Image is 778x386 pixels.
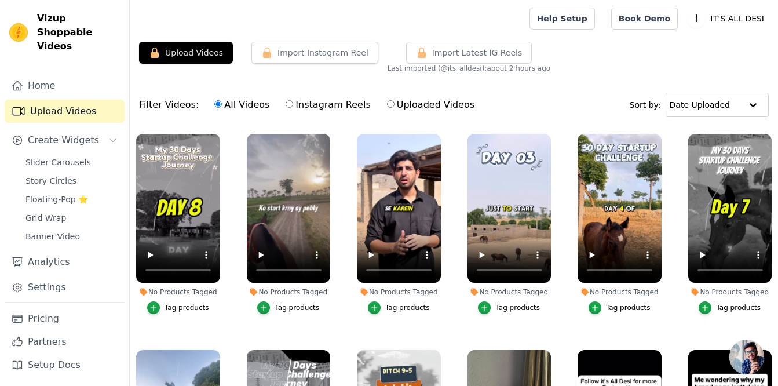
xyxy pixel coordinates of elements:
[19,154,125,170] a: Slider Carousels
[495,303,540,312] div: Tag products
[388,64,550,73] span: Last imported (@ its_alldesi ): about 2 hours ago
[5,276,125,299] a: Settings
[214,100,222,108] input: All Videos
[716,303,761,312] div: Tag products
[139,42,233,64] button: Upload Videos
[147,301,209,314] button: Tag products
[19,191,125,207] a: Floating-Pop ⭐
[25,231,80,242] span: Banner Video
[25,156,91,168] span: Slider Carousels
[688,287,772,297] div: No Products Tagged
[406,42,532,64] button: Import Latest IG Reels
[136,287,220,297] div: No Products Tagged
[386,97,475,112] label: Uploaded Videos
[251,42,378,64] button: Import Instagram Reel
[699,301,761,314] button: Tag products
[478,301,540,314] button: Tag products
[5,354,125,377] a: Setup Docs
[25,212,66,224] span: Grid Wrap
[25,194,88,205] span: Floating-Pop ⭐
[695,13,698,24] text: I
[139,92,481,118] div: Filter Videos:
[467,287,551,297] div: No Products Tagged
[368,301,430,314] button: Tag products
[28,133,99,147] span: Create Widgets
[578,287,662,297] div: No Products Tagged
[214,97,270,112] label: All Videos
[432,47,523,59] span: Import Latest IG Reels
[5,100,125,123] a: Upload Videos
[611,8,678,30] a: Book Demo
[729,340,764,374] a: Open chat
[387,100,395,108] input: Uploaded Videos
[687,8,769,29] button: I IT’S ALL DESI
[529,8,595,30] a: Help Setup
[589,301,651,314] button: Tag products
[247,287,331,297] div: No Products Tagged
[257,301,319,314] button: Tag products
[5,74,125,97] a: Home
[275,303,319,312] div: Tag products
[19,173,125,189] a: Story Circles
[630,93,769,117] div: Sort by:
[19,210,125,226] a: Grid Wrap
[5,250,125,274] a: Analytics
[9,23,28,42] img: Vizup
[5,307,125,330] a: Pricing
[286,100,293,108] input: Instagram Reels
[606,303,651,312] div: Tag products
[19,228,125,245] a: Banner Video
[165,303,209,312] div: Tag products
[37,12,120,53] span: Vizup Shoppable Videos
[25,175,76,187] span: Story Circles
[5,330,125,354] a: Partners
[385,303,430,312] div: Tag products
[5,129,125,152] button: Create Widgets
[357,287,441,297] div: No Products Tagged
[285,97,371,112] label: Instagram Reels
[706,8,769,29] p: IT’S ALL DESI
